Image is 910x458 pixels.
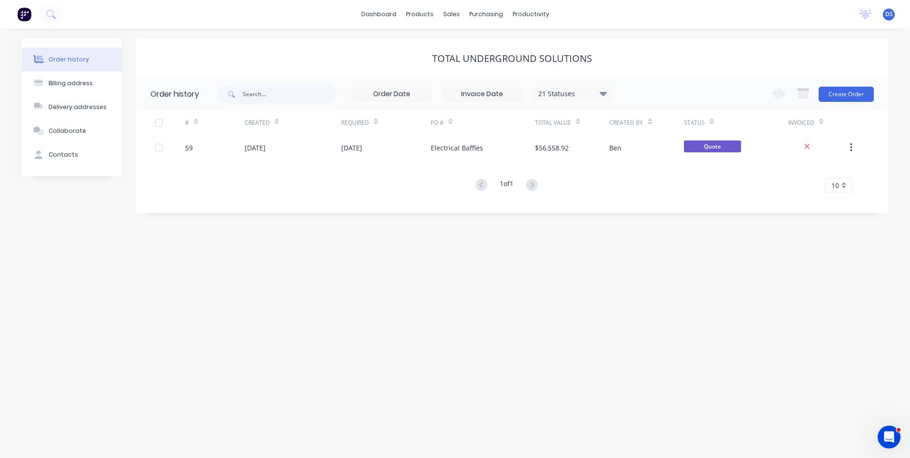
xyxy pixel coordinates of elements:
[609,110,683,136] div: Created By
[49,55,89,64] div: Order history
[438,7,465,21] div: sales
[535,110,609,136] div: Total Value
[49,150,78,159] div: Contacts
[49,79,93,88] div: Billing address
[831,180,839,190] span: 10
[49,103,107,111] div: Delivery addresses
[533,89,613,99] div: 21 Statuses
[609,143,622,153] div: Ben
[22,71,122,95] button: Billing address
[245,110,341,136] div: Created
[684,119,705,127] div: Status
[22,143,122,167] button: Contacts
[442,87,522,101] input: Invoice Date
[508,7,554,21] div: productivity
[465,7,508,21] div: purchasing
[341,143,362,153] div: [DATE]
[245,119,270,127] div: Created
[431,143,483,153] div: Electrical Baffles
[500,179,514,192] div: 1 of 1
[878,426,900,448] iframe: Intercom live chat
[401,7,438,21] div: products
[788,110,848,136] div: Invoiced
[609,119,643,127] div: Created By
[341,119,369,127] div: Required
[185,143,193,153] div: 59
[684,140,741,152] span: Quote
[245,143,266,153] div: [DATE]
[341,110,431,136] div: Required
[819,87,874,102] button: Create Order
[885,10,893,19] span: DS
[22,119,122,143] button: Collaborate
[788,119,814,127] div: Invoiced
[243,85,337,104] input: Search...
[352,87,432,101] input: Order Date
[431,119,444,127] div: PO #
[535,119,571,127] div: Total Value
[22,48,122,71] button: Order history
[185,119,189,127] div: #
[356,7,401,21] a: dashboard
[684,110,788,136] div: Status
[432,53,592,64] div: Total Underground Solutions
[535,143,569,153] div: $56,558.92
[49,127,86,135] div: Collaborate
[17,7,31,21] img: Factory
[150,89,199,100] div: Order history
[431,110,535,136] div: PO #
[22,95,122,119] button: Delivery addresses
[185,110,245,136] div: #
